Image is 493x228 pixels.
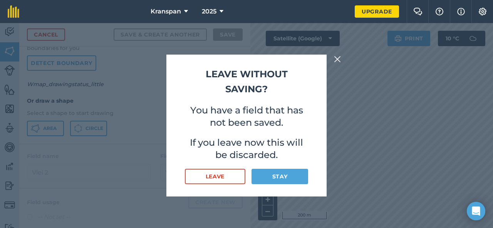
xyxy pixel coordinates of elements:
span: 2025 [202,7,216,16]
img: svg+xml;base64,PHN2ZyB4bWxucz0iaHR0cDovL3d3dy53My5vcmcvMjAwMC9zdmciIHdpZHRoPSIyMiIgaGVpZ2h0PSIzMC... [334,55,341,64]
button: Stay [252,169,308,184]
a: Upgrade [355,5,399,18]
p: You have a field that has not been saved. [185,104,308,129]
div: Open Intercom Messenger [467,202,485,220]
img: Two speech bubbles overlapping with the left bubble in the forefront [413,8,423,15]
img: svg+xml;base64,PHN2ZyB4bWxucz0iaHR0cDovL3d3dy53My5vcmcvMjAwMC9zdmciIHdpZHRoPSIxNyIgaGVpZ2h0PSIxNy... [457,7,465,16]
img: A cog icon [478,8,487,15]
p: If you leave now this will be discarded. [185,136,308,161]
button: Leave [185,169,245,184]
h2: Leave without saving? [185,67,308,97]
span: Kranspan [151,7,181,16]
img: A question mark icon [435,8,444,15]
img: fieldmargin Logo [8,5,19,18]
